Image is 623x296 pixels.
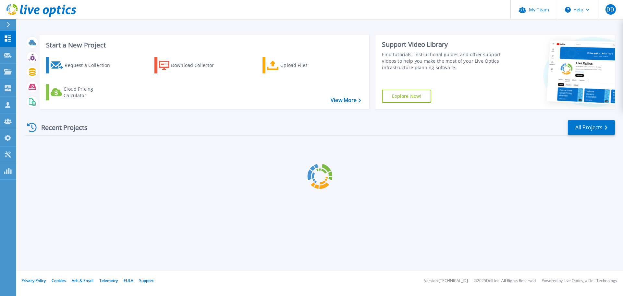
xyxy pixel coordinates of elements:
li: Version: [TECHNICAL_ID] [424,279,468,283]
h3: Start a New Project [46,42,361,49]
a: All Projects [568,120,615,135]
div: Find tutorials, instructional guides and other support videos to help you make the most of your L... [382,51,504,71]
a: Telemetry [99,278,118,283]
li: © 2025 Dell Inc. All Rights Reserved [474,279,536,283]
a: Support [139,278,153,283]
div: Request a Collection [65,59,116,72]
a: Privacy Policy [21,278,46,283]
a: Request a Collection [46,57,118,73]
div: Cloud Pricing Calculator [64,86,116,99]
a: Cookies [52,278,66,283]
div: Recent Projects [25,120,96,135]
span: DD [606,7,614,12]
a: Ads & Email [72,278,93,283]
a: View More [331,97,361,103]
a: Upload Files [263,57,335,73]
a: Explore Now! [382,90,431,103]
a: EULA [124,278,133,283]
li: Powered by Live Optics, a Dell Technology [542,279,617,283]
div: Upload Files [280,59,332,72]
a: Download Collector [154,57,227,73]
a: Cloud Pricing Calculator [46,84,118,100]
div: Support Video Library [382,40,504,49]
div: Download Collector [171,59,223,72]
